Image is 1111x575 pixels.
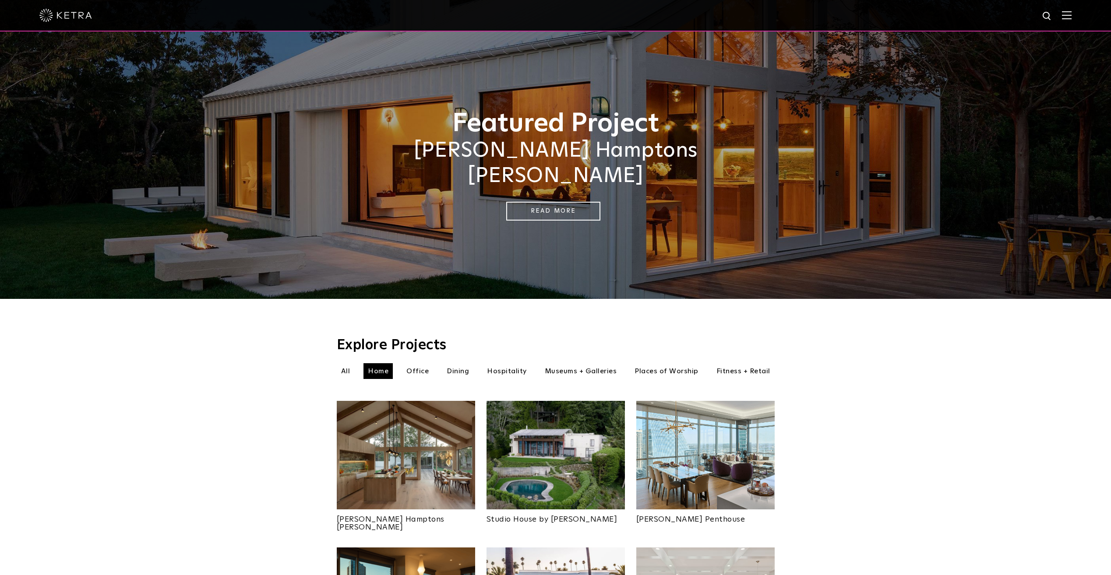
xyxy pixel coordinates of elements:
[1062,11,1072,19] img: Hamburger%20Nav.svg
[506,202,600,221] a: Read More
[487,401,625,509] img: An aerial view of Olson Kundig's Studio House in Seattle
[337,509,475,531] a: [PERSON_NAME] Hamptons [PERSON_NAME]
[483,363,531,379] li: Hospitality
[337,109,775,138] h1: Featured Project
[402,363,433,379] li: Office
[636,509,775,523] a: [PERSON_NAME] Penthouse
[363,363,393,379] li: Home
[337,401,475,509] img: Project_Landing_Thumbnail-2021
[636,401,775,509] img: Project_Landing_Thumbnail-2022smaller
[1042,11,1053,22] img: search icon
[39,9,92,22] img: ketra-logo-2019-white
[487,509,625,523] a: Studio House by [PERSON_NAME]
[630,363,703,379] li: Places of Worship
[337,363,355,379] li: All
[712,363,775,379] li: Fitness + Retail
[337,338,775,352] h3: Explore Projects
[540,363,621,379] li: Museums + Galleries
[442,363,473,379] li: Dining
[337,138,775,189] h2: [PERSON_NAME] Hamptons [PERSON_NAME]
